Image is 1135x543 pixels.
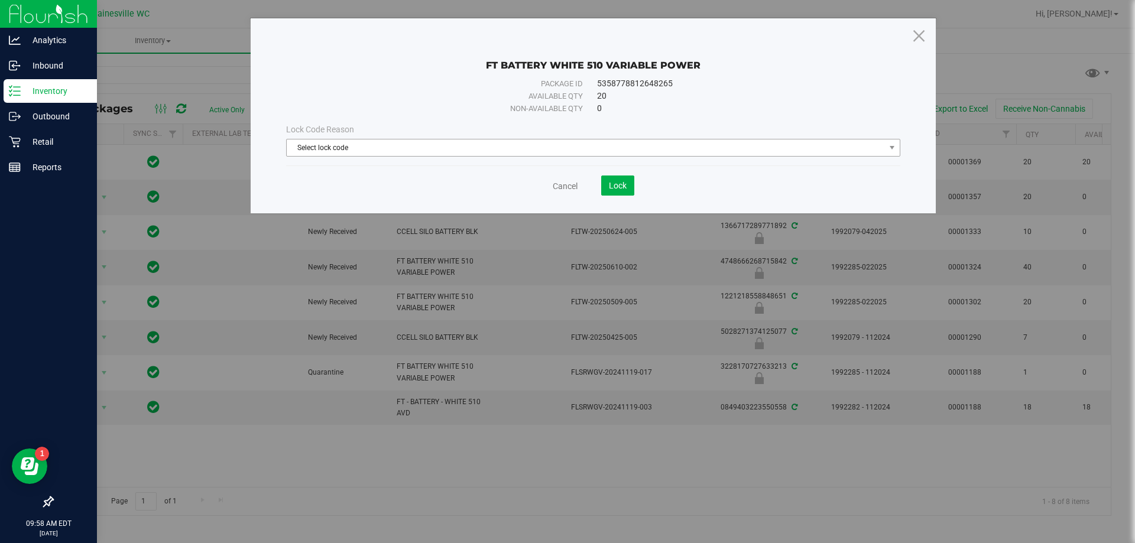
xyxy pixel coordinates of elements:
p: Reports [21,160,92,174]
p: Inbound [21,58,92,73]
div: 0 [597,102,874,115]
inline-svg: Analytics [9,34,21,46]
p: Retail [21,135,92,149]
p: Analytics [21,33,92,47]
iframe: Resource center [12,448,47,484]
span: Lock Code Reason [286,125,354,134]
button: Lock [601,175,634,196]
p: Outbound [21,109,92,123]
inline-svg: Outbound [9,110,21,122]
inline-svg: Retail [9,136,21,148]
div: 5358778812648265 [597,77,874,90]
p: 09:58 AM EDT [5,518,92,529]
div: Package ID [313,78,583,90]
div: Available qty [313,90,583,102]
p: Inventory [21,84,92,98]
span: select [885,139,900,156]
div: 20 [597,90,874,102]
inline-svg: Inventory [9,85,21,97]
div: FT BATTERY WHITE 510 VARIABLE POWER [286,42,900,71]
p: [DATE] [5,529,92,538]
span: Select lock code [287,139,885,156]
inline-svg: Reports [9,161,21,173]
a: Cancel [553,180,578,192]
iframe: Resource center unread badge [35,447,49,461]
inline-svg: Inbound [9,60,21,71]
span: Lock [609,181,627,190]
div: Non-available qty [313,103,583,115]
